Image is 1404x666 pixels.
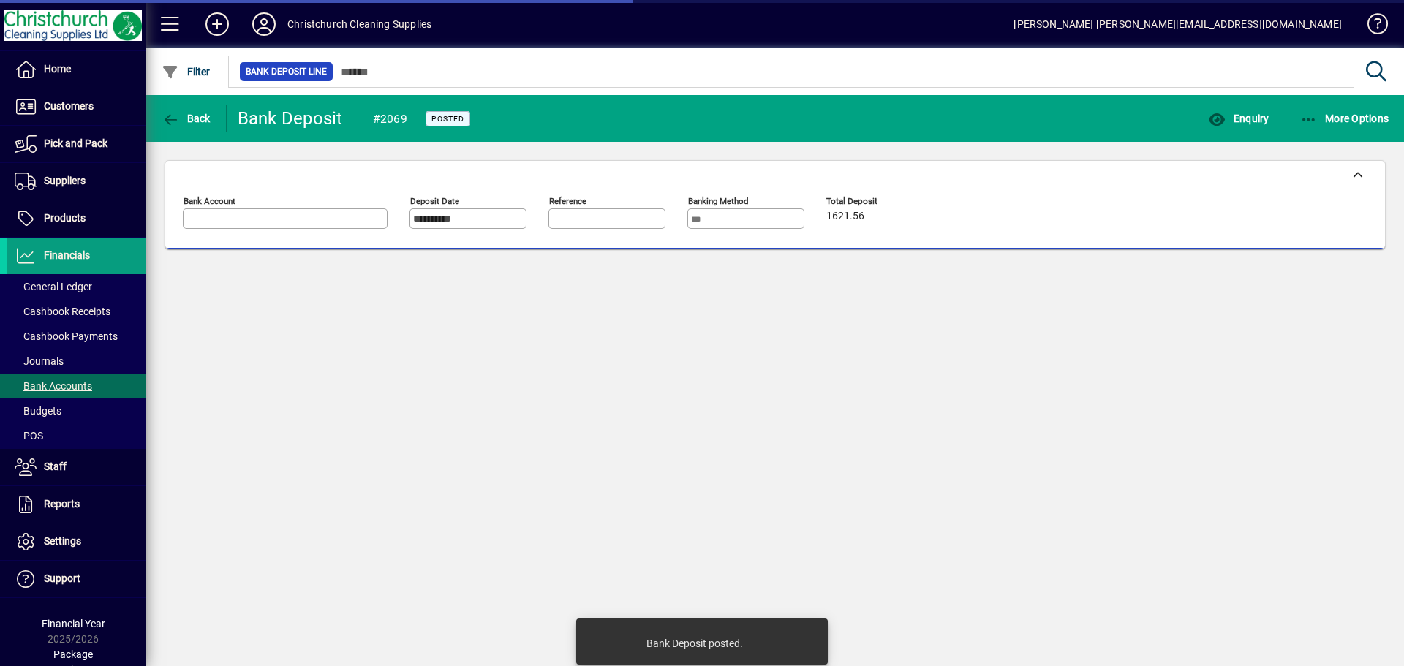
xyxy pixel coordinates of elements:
[158,105,214,132] button: Back
[7,523,146,560] a: Settings
[7,299,146,324] a: Cashbook Receipts
[15,430,43,442] span: POS
[549,196,586,206] mat-label: Reference
[287,12,431,36] div: Christchurch Cleaning Supplies
[184,196,235,206] mat-label: Bank Account
[7,374,146,398] a: Bank Accounts
[44,249,90,261] span: Financials
[1356,3,1386,50] a: Knowledge Base
[241,11,287,37] button: Profile
[44,535,81,547] span: Settings
[826,197,914,206] span: Total Deposit
[7,88,146,125] a: Customers
[15,306,110,317] span: Cashbook Receipts
[410,196,459,206] mat-label: Deposit Date
[7,349,146,374] a: Journals
[688,196,749,206] mat-label: Banking Method
[162,113,211,124] span: Back
[162,66,211,77] span: Filter
[44,212,86,224] span: Products
[53,648,93,660] span: Package
[431,114,464,124] span: Posted
[15,281,92,292] span: General Ledger
[826,211,864,222] span: 1621.56
[7,126,146,162] a: Pick and Pack
[7,324,146,349] a: Cashbook Payments
[238,107,343,130] div: Bank Deposit
[44,100,94,112] span: Customers
[373,107,407,131] div: #2069
[7,449,146,485] a: Staff
[1300,113,1389,124] span: More Options
[44,137,107,149] span: Pick and Pack
[44,63,71,75] span: Home
[15,405,61,417] span: Budgets
[146,105,227,132] app-page-header-button: Back
[15,330,118,342] span: Cashbook Payments
[7,561,146,597] a: Support
[7,163,146,200] a: Suppliers
[1297,105,1393,132] button: More Options
[44,461,67,472] span: Staff
[158,58,214,85] button: Filter
[194,11,241,37] button: Add
[42,618,105,629] span: Financial Year
[646,636,743,651] div: Bank Deposit posted.
[1014,12,1342,36] div: [PERSON_NAME] [PERSON_NAME][EMAIL_ADDRESS][DOMAIN_NAME]
[7,200,146,237] a: Products
[246,64,327,79] span: Bank Deposit Line
[7,51,146,88] a: Home
[44,572,80,584] span: Support
[44,175,86,186] span: Suppliers
[7,398,146,423] a: Budgets
[7,274,146,299] a: General Ledger
[15,380,92,392] span: Bank Accounts
[1208,113,1269,124] span: Enquiry
[15,355,64,367] span: Journals
[7,486,146,523] a: Reports
[44,498,80,510] span: Reports
[7,423,146,448] a: POS
[1204,105,1272,132] button: Enquiry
